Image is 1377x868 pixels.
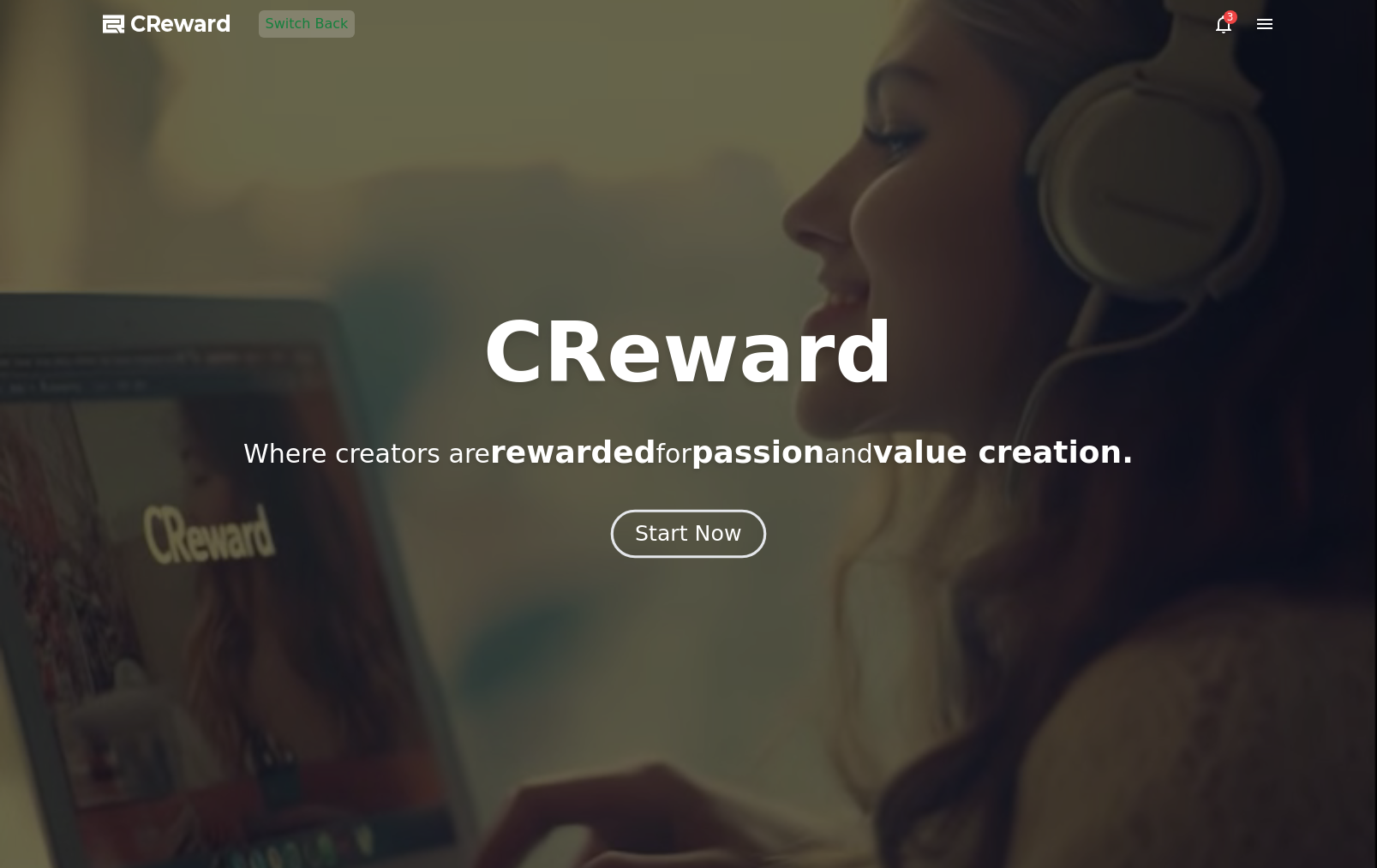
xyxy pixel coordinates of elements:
h1: CReward [483,312,894,394]
button: Start Now [611,509,766,558]
span: rewarded [490,434,656,470]
div: 3 [1224,10,1237,24]
span: CReward [130,10,231,38]
div: Start Now [635,519,741,548]
a: CReward [103,10,231,38]
span: passion [691,434,825,470]
button: Switch Back [259,10,356,38]
a: Start Now [614,528,763,544]
span: value creation. [873,434,1134,470]
p: Where creators are for and [243,435,1134,470]
a: 3 [1213,14,1234,34]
